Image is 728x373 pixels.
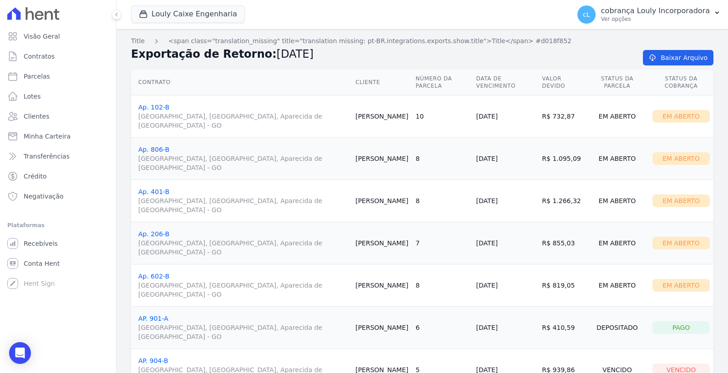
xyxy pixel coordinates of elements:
[538,95,585,138] td: R$ 732,87
[589,110,645,123] div: Em Aberto
[586,70,649,95] th: Status da Parcela
[131,46,628,62] h2: Exportação de Retorno:
[131,37,145,45] span: translation missing: pt-BR.integrations.exports.index.title
[601,6,710,15] p: cobrança Louly Incorporadora
[652,321,710,334] div: Pago
[652,152,710,165] div: Em Aberto
[352,264,412,307] td: [PERSON_NAME]
[24,112,49,121] span: Clientes
[7,220,109,231] div: Plataformas
[652,110,710,123] div: Em Aberto
[652,194,710,207] div: Em Aberto
[4,167,112,185] a: Crédito
[138,146,348,172] a: Ap. 806-B[GEOGRAPHIC_DATA], [GEOGRAPHIC_DATA], Aparecida de [GEOGRAPHIC_DATA] - GO
[24,32,60,41] span: Visão Geral
[473,264,539,307] td: [DATE]
[589,152,645,165] div: Em Aberto
[24,192,64,201] span: Negativação
[4,187,112,205] a: Negativação
[24,132,71,141] span: Minha Carteira
[24,239,58,248] span: Recebíveis
[473,138,539,180] td: [DATE]
[4,87,112,105] a: Lotes
[652,279,710,292] div: Em Aberto
[652,237,710,249] div: Em Aberto
[4,254,112,273] a: Conta Hent
[24,259,60,268] span: Conta Hent
[412,180,473,222] td: 8
[589,194,645,207] div: Em Aberto
[138,315,348,341] a: AP. 901-A[GEOGRAPHIC_DATA], [GEOGRAPHIC_DATA], Aparecida de [GEOGRAPHIC_DATA] - GO
[538,222,585,264] td: R$ 855,03
[352,180,412,222] td: [PERSON_NAME]
[131,36,145,46] a: Title
[473,307,539,349] td: [DATE]
[352,95,412,138] td: [PERSON_NAME]
[138,112,348,130] span: [GEOGRAPHIC_DATA], [GEOGRAPHIC_DATA], Aparecida de [GEOGRAPHIC_DATA] - GO
[412,95,473,138] td: 10
[138,230,348,257] a: Ap. 206-B[GEOGRAPHIC_DATA], [GEOGRAPHIC_DATA], Aparecida de [GEOGRAPHIC_DATA] - GO
[138,196,348,214] span: [GEOGRAPHIC_DATA], [GEOGRAPHIC_DATA], Aparecida de [GEOGRAPHIC_DATA] - GO
[649,70,713,95] th: Status da Cobrança
[538,307,585,349] td: R$ 410,59
[138,281,348,299] span: [GEOGRAPHIC_DATA], [GEOGRAPHIC_DATA], Aparecida de [GEOGRAPHIC_DATA] - GO
[589,279,645,292] div: Em Aberto
[473,70,539,95] th: Data de Vencimento
[131,5,245,23] button: Louly Caixe Engenharia
[4,47,112,65] a: Contratos
[4,107,112,125] a: Clientes
[131,36,713,46] nav: Breadcrumb
[24,72,50,81] span: Parcelas
[24,52,55,61] span: Contratos
[138,273,348,299] a: Ap. 602-B[GEOGRAPHIC_DATA], [GEOGRAPHIC_DATA], Aparecida de [GEOGRAPHIC_DATA] - GO
[538,264,585,307] td: R$ 819,05
[352,138,412,180] td: [PERSON_NAME]
[4,147,112,165] a: Transferências
[538,138,585,180] td: R$ 1.095,09
[589,321,645,334] div: Depositado
[24,152,70,161] span: Transferências
[24,92,41,101] span: Lotes
[589,237,645,249] div: Em Aberto
[473,95,539,138] td: [DATE]
[4,127,112,145] a: Minha Carteira
[412,138,473,180] td: 8
[138,239,348,257] span: [GEOGRAPHIC_DATA], [GEOGRAPHIC_DATA], Aparecida de [GEOGRAPHIC_DATA] - GO
[277,48,313,60] span: [DATE]
[352,307,412,349] td: [PERSON_NAME]
[9,342,31,364] div: Open Intercom Messenger
[412,222,473,264] td: 7
[138,154,348,172] span: [GEOGRAPHIC_DATA], [GEOGRAPHIC_DATA], Aparecida de [GEOGRAPHIC_DATA] - GO
[412,264,473,307] td: 8
[473,180,539,222] td: [DATE]
[168,36,571,46] a: <span class="translation_missing" title="translation missing: pt-BR.integrations.exports.show.tit...
[4,67,112,85] a: Parcelas
[473,222,539,264] td: [DATE]
[412,307,473,349] td: 6
[538,70,585,95] th: Valor devido
[601,15,710,23] p: Ver opções
[138,323,348,341] span: [GEOGRAPHIC_DATA], [GEOGRAPHIC_DATA], Aparecida de [GEOGRAPHIC_DATA] - GO
[352,222,412,264] td: [PERSON_NAME]
[138,104,348,130] a: Ap. 102-B[GEOGRAPHIC_DATA], [GEOGRAPHIC_DATA], Aparecida de [GEOGRAPHIC_DATA] - GO
[131,70,352,95] th: Contrato
[643,50,713,65] a: Baixar Arquivo
[412,70,473,95] th: Número da Parcela
[583,11,590,18] span: cL
[24,172,47,181] span: Crédito
[4,27,112,45] a: Visão Geral
[538,180,585,222] td: R$ 1.266,32
[138,188,348,214] a: Ap. 401-B[GEOGRAPHIC_DATA], [GEOGRAPHIC_DATA], Aparecida de [GEOGRAPHIC_DATA] - GO
[570,2,728,27] button: cL cobrança Louly Incorporadora Ver opções
[352,70,412,95] th: Cliente
[4,234,112,253] a: Recebíveis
